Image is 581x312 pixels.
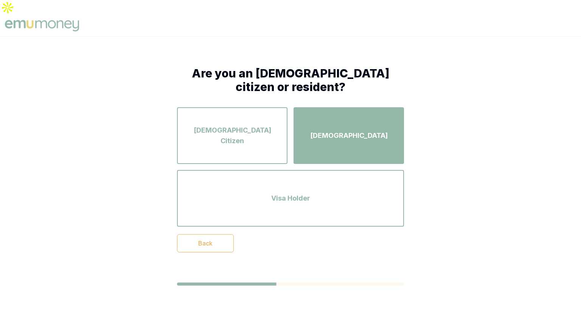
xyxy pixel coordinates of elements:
button: Visa Holder [177,170,404,227]
span: Visa Holder [271,193,310,204]
img: Emu Money [3,18,81,33]
button: [DEMOGRAPHIC_DATA] [294,107,404,164]
button: [DEMOGRAPHIC_DATA] Citizen [177,107,287,164]
span: [DEMOGRAPHIC_DATA] [310,130,388,141]
button: Back [177,234,234,252]
h1: Are you an [DEMOGRAPHIC_DATA] citizen or resident? [177,66,404,94]
span: [DEMOGRAPHIC_DATA] Citizen [184,125,281,146]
